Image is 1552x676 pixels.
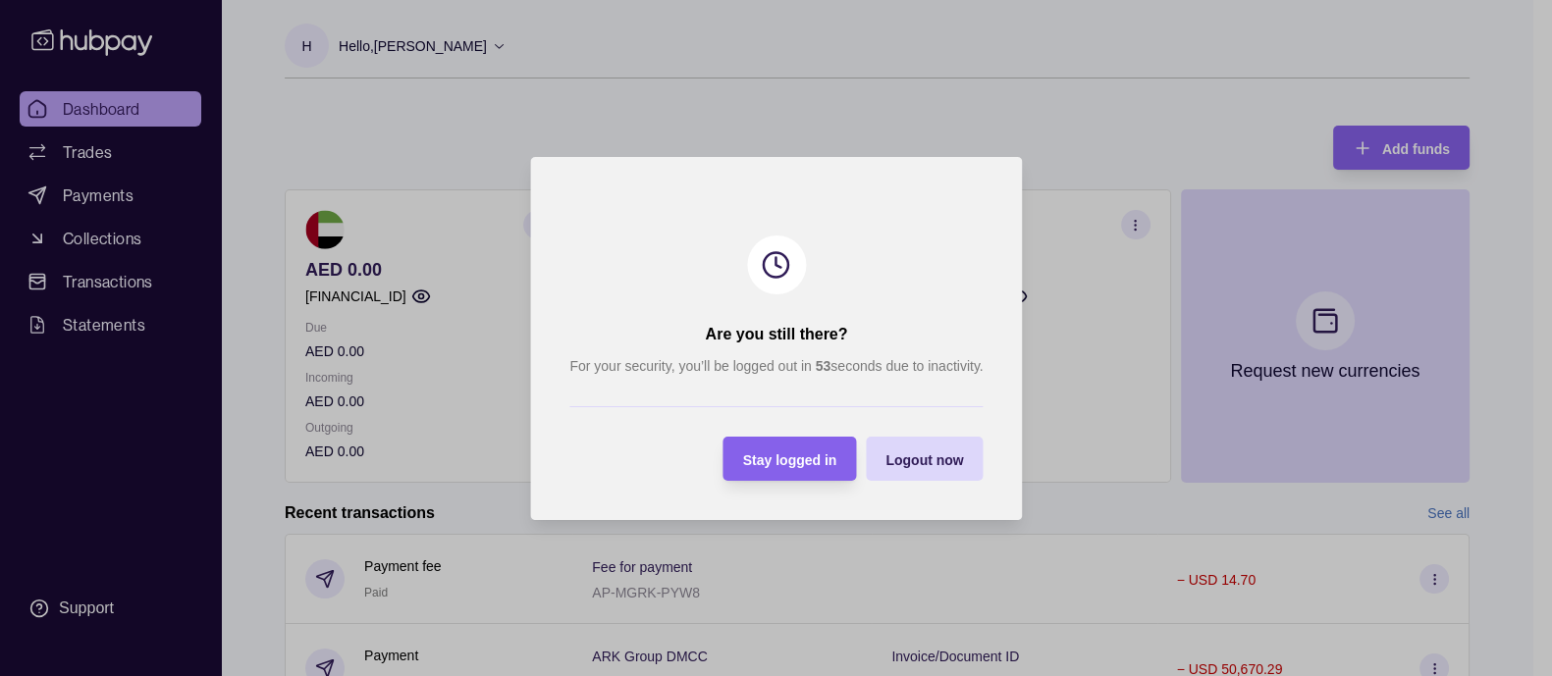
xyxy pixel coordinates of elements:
[885,451,963,467] span: Logout now
[705,324,847,345] h2: Are you still there?
[815,358,830,374] strong: 53
[722,437,856,481] button: Stay logged in
[866,437,983,481] button: Logout now
[742,451,836,467] span: Stay logged in
[569,355,983,377] p: For your security, you’ll be logged out in seconds due to inactivity.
